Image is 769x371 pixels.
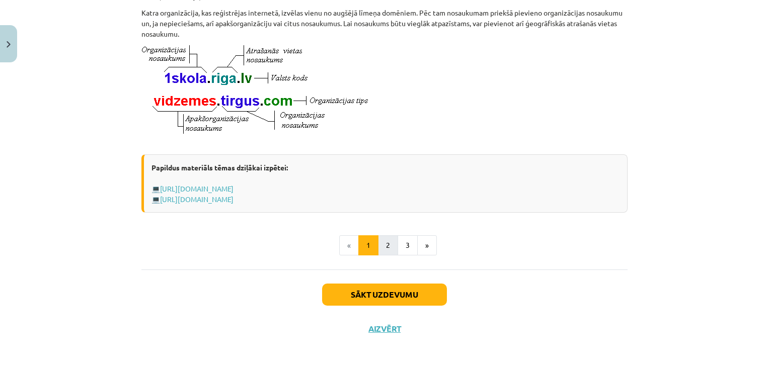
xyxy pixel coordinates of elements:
button: 2 [378,235,398,255]
img: icon-close-lesson-0947bae3869378f0d4975bcd49f059093ad1ed9edebbc8119c70593378902aed.svg [7,41,11,48]
a: [URL][DOMAIN_NAME] [160,195,234,204]
button: Sākt uzdevumu [322,284,447,306]
div: 💻 💻 [141,154,628,213]
p: Katra organizācija, kas reģistrējas internetā, izvēlas vienu no augšējā līmeņa domēniem. Pēc tam ... [141,8,628,39]
button: Aizvērt [365,324,404,334]
nav: Page navigation example [141,235,628,255]
button: 1 [358,235,378,255]
strong: Papildus materiāls tēmas dziļākai izpētei: [151,163,288,172]
button: 3 [398,235,418,255]
button: » [417,235,437,255]
a: [URL][DOMAIN_NAME] [160,184,234,193]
